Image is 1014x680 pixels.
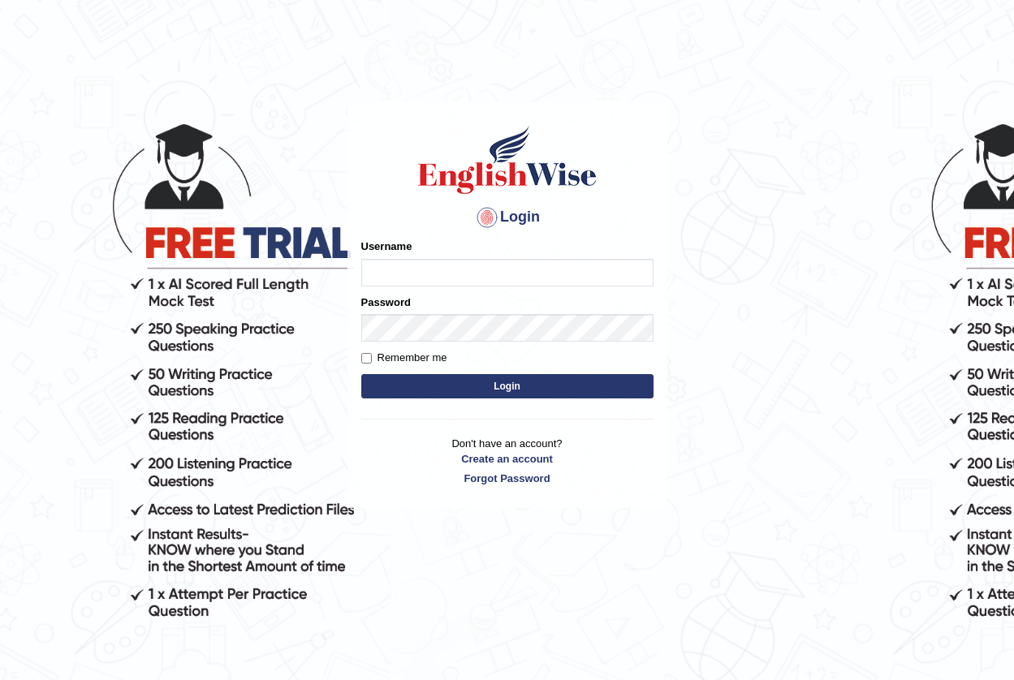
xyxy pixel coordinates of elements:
label: Remember me [361,350,447,366]
button: Login [361,374,654,398]
input: Remember me [361,353,372,364]
a: Create an account [361,451,654,467]
label: Password [361,295,411,310]
img: Logo of English Wise sign in for intelligent practice with AI [415,123,600,196]
a: Forgot Password [361,471,654,486]
p: Don't have an account? [361,436,654,486]
label: Username [361,239,412,254]
h4: Login [361,204,654,230]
